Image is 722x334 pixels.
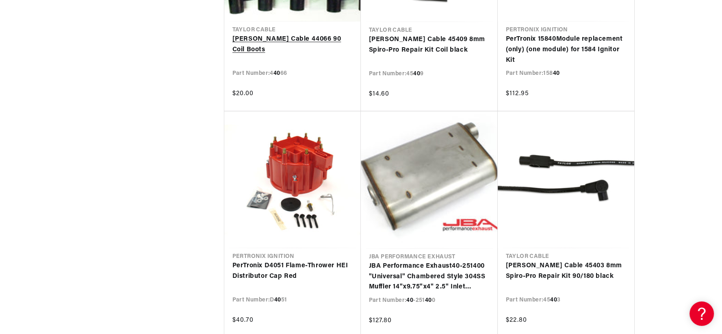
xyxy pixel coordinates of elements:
[232,34,353,55] a: [PERSON_NAME] Cable 44066 90 Coil Boots
[506,261,626,282] a: [PERSON_NAME] Cable 45403 8mm Spiro-Pro Repair Kit 90/180 black
[506,34,626,65] a: PerTronix 15840Module replacement (only) (one module) for 1584 Ignitor Kit
[232,261,353,282] a: PerTronix D4051 Flame-Thrower HEI Distributor Cap Red
[369,35,490,55] a: [PERSON_NAME] Cable 45409 8mm Spiro-Pro Repair Kit Coil black
[369,261,490,293] a: JBA Performance Exhaust40-251400 "Universal" Chambered Style 304SS Muffler 14"x9.75"x4" 2.5" Inle...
